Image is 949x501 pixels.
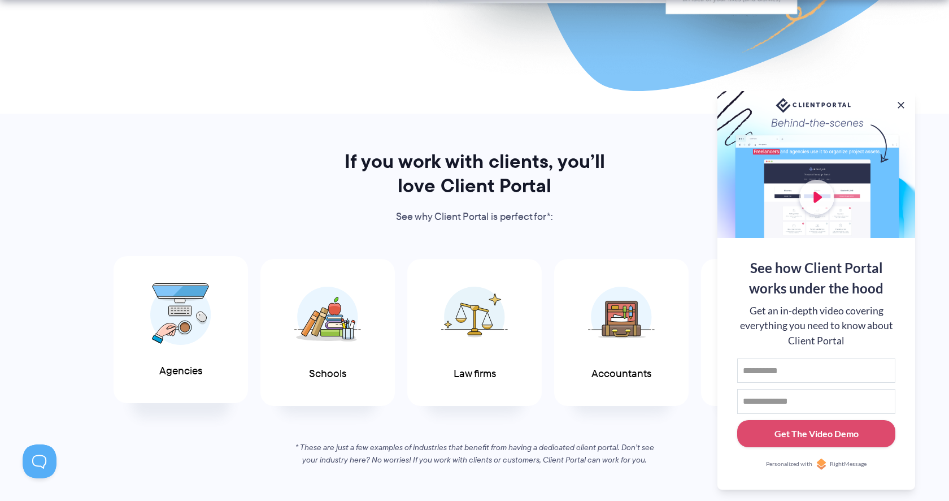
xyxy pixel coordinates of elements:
[816,459,827,470] img: Personalized with RightMessage
[23,444,56,478] iframe: Toggle Customer Support
[329,209,620,226] p: See why Client Portal is perfect for*:
[766,460,812,469] span: Personalized with
[454,368,496,380] span: Law firms
[774,427,859,440] div: Get The Video Demo
[329,149,620,198] h2: If you work with clients, you’ll love Client Portal
[737,459,895,470] a: Personalized withRightMessage
[309,368,346,380] span: Schools
[554,259,689,407] a: Accountants
[737,258,895,299] div: See how Client Portal works under the hood
[295,442,654,465] em: * These are just a few examples of industries that benefit from having a dedicated client portal....
[591,368,651,380] span: Accountants
[737,420,895,448] button: Get The Video Demo
[407,259,542,407] a: Law firms
[830,460,867,469] span: RightMessage
[701,259,835,407] a: Coaches
[260,259,395,407] a: Schools
[737,304,895,348] div: Get an in-depth video covering everything you need to know about Client Portal
[159,365,202,377] span: Agencies
[114,256,248,404] a: Agencies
